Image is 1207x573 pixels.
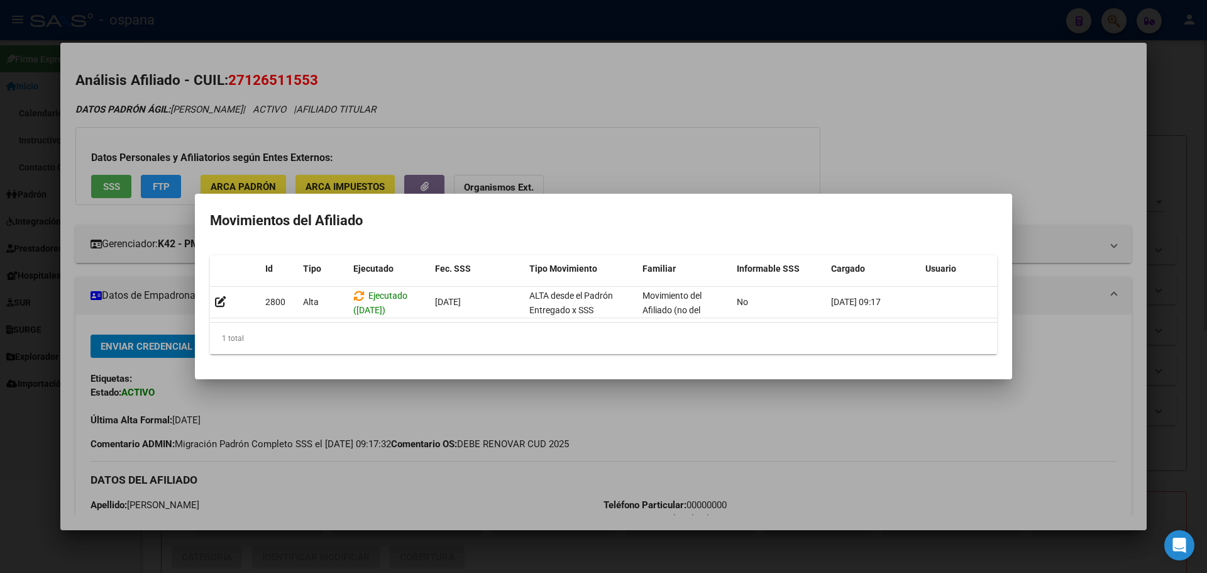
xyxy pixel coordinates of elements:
[529,264,597,274] span: Tipo Movimiento
[260,255,298,282] datatable-header-cell: Id
[298,255,348,282] datatable-header-cell: Tipo
[210,209,997,233] h2: Movimientos del Afiliado
[524,255,637,282] datatable-header-cell: Tipo Movimiento
[642,264,676,274] span: Familiar
[353,291,407,315] span: Ejecutado ([DATE])
[435,264,471,274] span: Fec. SSS
[1164,530,1194,560] div: Open Intercom Messenger
[637,255,732,282] datatable-header-cell: Familiar
[435,297,461,307] span: [DATE]
[737,264,800,274] span: Informable SSS
[265,297,285,307] span: 2800
[642,291,702,330] span: Movimiento del Afiliado (no del grupo)
[920,255,1015,282] datatable-header-cell: Usuario
[529,291,613,315] span: ALTA desde el Padrón Entregado x SSS
[732,255,826,282] datatable-header-cell: Informable SSS
[831,264,865,274] span: Cargado
[737,297,748,307] span: No
[430,255,524,282] datatable-header-cell: Fec. SSS
[265,264,273,274] span: Id
[831,297,881,307] span: [DATE] 09:17
[210,323,997,354] div: 1 total
[303,297,319,307] span: Alta
[348,255,430,282] datatable-header-cell: Ejecutado
[353,264,394,274] span: Ejecutado
[826,255,920,282] datatable-header-cell: Cargado
[925,264,956,274] span: Usuario
[303,264,321,274] span: Tipo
